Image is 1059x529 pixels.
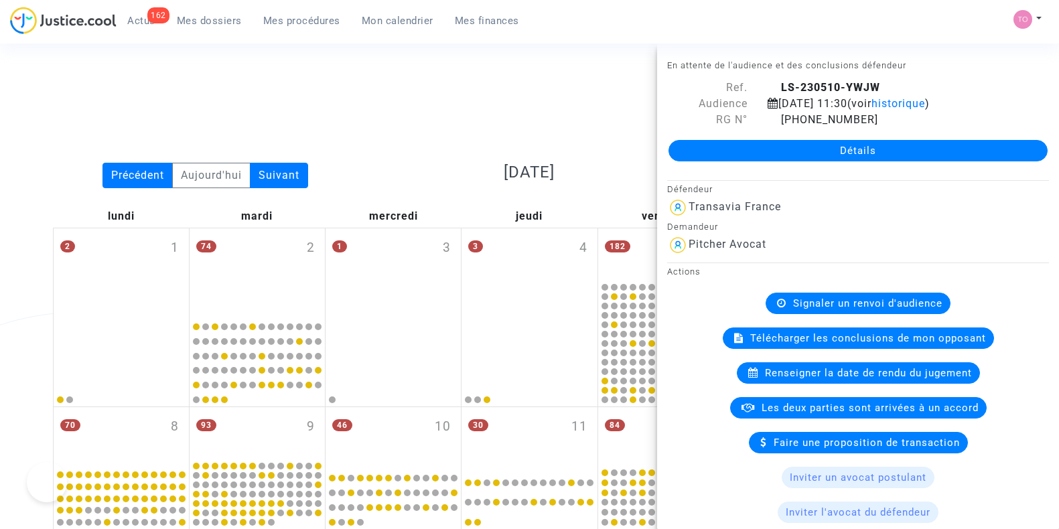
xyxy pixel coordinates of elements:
img: jc-logo.svg [10,7,117,34]
div: RG N° [657,112,758,128]
span: 1 [332,240,347,252]
span: Les deux parties sont arrivées à un accord [762,402,979,414]
span: Mes procédures [263,15,340,27]
span: Mes finances [455,15,519,27]
small: En attente de l'audience et des conclusions défendeur [667,60,906,70]
span: 11 [571,417,587,437]
span: 182 [605,240,630,252]
div: mardi septembre 9, 93 events, click to expand [190,407,325,459]
span: 2 [307,238,315,258]
div: lundi [53,205,189,228]
span: Inviter un avocat postulant [790,471,926,483]
div: Transavia France [689,200,781,213]
small: Demandeur [667,222,718,232]
img: fe1f3729a2b880d5091b466bdc4f5af5 [1013,10,1032,29]
div: vendredi septembre 5, 182 events, click to expand [598,228,733,281]
div: Pitcher Avocat [689,238,766,250]
div: mardi [189,205,325,228]
div: Suivant [250,163,308,188]
span: [PHONE_NUMBER] [768,113,878,126]
span: historique [871,97,925,110]
span: (voir ) [847,97,930,110]
small: Actions [667,267,701,277]
span: Signaler un renvoi d'audience [793,297,942,309]
div: vendredi [597,205,733,228]
div: lundi septembre 8, 70 events, click to expand [54,407,189,466]
span: 70 [60,419,80,431]
span: 9 [307,417,315,437]
iframe: Help Scout Beacon - Open [27,462,67,502]
div: Audience [657,96,758,112]
div: jeudi [462,205,597,228]
div: lundi septembre 1, 2 events, click to expand [54,228,189,315]
div: Ref. [657,80,758,96]
div: vendredi septembre 12, 84 events, click to expand [598,407,733,466]
span: 3 [468,240,483,252]
img: icon-user.svg [667,234,689,256]
span: 74 [196,240,216,252]
a: Mes dossiers [166,11,253,31]
span: 46 [332,419,352,431]
span: 93 [196,419,216,431]
span: Faire une proposition de transaction [774,437,960,449]
a: 162Actus [117,11,166,31]
img: icon-user.svg [667,197,689,218]
div: Aujourd'hui [172,163,251,188]
a: Détails [668,140,1048,161]
h3: [DATE] [377,163,681,182]
span: Renseigner la date de rendu du jugement [765,367,972,379]
div: 162 [147,7,169,23]
span: 8 [171,417,179,437]
div: jeudi septembre 11, 30 events, click to expand [462,407,597,466]
div: [DATE] 11:30 [758,96,1026,112]
div: mercredi septembre 10, 46 events, click to expand [326,407,461,466]
div: mercredi [326,205,462,228]
a: Mes procédures [253,11,351,31]
span: 84 [605,419,625,431]
span: Inviter l'avocat du défendeur [786,506,930,518]
div: mercredi septembre 3, One event, click to expand [326,228,461,315]
span: Télécharger les conclusions de mon opposant [750,332,986,344]
span: 4 [579,238,587,258]
a: Mes finances [444,11,530,31]
span: 1 [171,238,179,258]
span: 30 [468,419,488,431]
div: mardi septembre 2, 74 events, click to expand [190,228,325,315]
span: 10 [435,417,451,437]
div: jeudi septembre 4, 3 events, click to expand [462,228,597,315]
b: LS-230510-YWJW [781,81,880,94]
span: 3 [443,238,451,258]
a: Mon calendrier [351,11,444,31]
div: Précédent [102,163,173,188]
small: Défendeur [667,184,713,194]
span: Actus [127,15,155,27]
span: Mon calendrier [362,15,433,27]
span: Mes dossiers [177,15,242,27]
span: 2 [60,240,75,252]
